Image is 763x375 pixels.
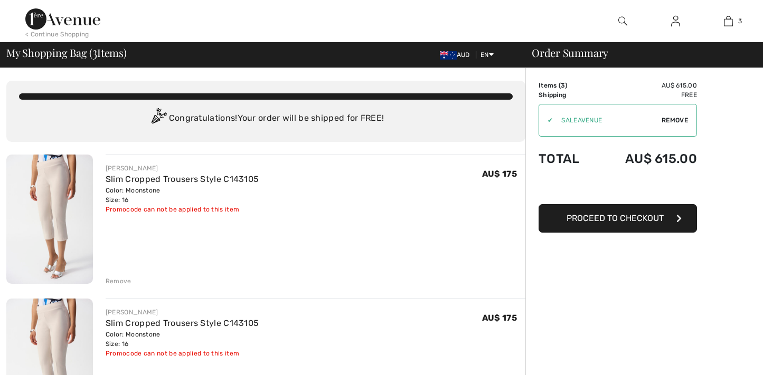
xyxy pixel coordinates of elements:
[106,205,259,214] div: Promocode can not be applied to this item
[106,318,259,328] a: Slim Cropped Trousers Style C143105
[482,169,517,179] span: AU$ 175
[724,15,733,27] img: My Bag
[106,186,259,205] div: Color: Moonstone Size: 16
[440,51,457,60] img: Australian Dollar
[596,81,697,90] td: AU$ 615.00
[539,141,596,177] td: Total
[440,51,474,59] span: AUD
[148,108,169,129] img: Congratulation2.svg
[106,276,131,286] div: Remove
[596,90,697,100] td: Free
[671,15,680,27] img: My Info
[519,47,757,58] div: Order Summary
[481,51,494,59] span: EN
[106,330,259,349] div: Color: Moonstone Size: 16
[19,108,513,129] div: Congratulations! Your order will be shipped for FREE!
[106,174,259,184] a: Slim Cropped Trousers Style C143105
[596,141,697,177] td: AU$ 615.00
[92,45,97,59] span: 3
[539,177,697,200] iframe: PayPal
[662,116,688,125] span: Remove
[482,313,517,323] span: AU$ 175
[539,204,697,233] button: Proceed to Checkout
[553,104,662,136] input: Promo code
[567,213,664,223] span: Proceed to Checkout
[702,15,754,27] a: 3
[539,90,596,100] td: Shipping
[618,15,627,27] img: search the website
[6,47,127,58] span: My Shopping Bag ( Items)
[25,30,89,39] div: < Continue Shopping
[25,8,100,30] img: 1ère Avenue
[561,82,565,89] span: 3
[539,81,596,90] td: Items ( )
[106,307,259,317] div: [PERSON_NAME]
[738,16,742,26] span: 3
[539,116,553,125] div: ✔
[6,155,93,284] img: Slim Cropped Trousers Style C143105
[663,15,689,28] a: Sign In
[106,349,259,358] div: Promocode can not be applied to this item
[106,164,259,173] div: [PERSON_NAME]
